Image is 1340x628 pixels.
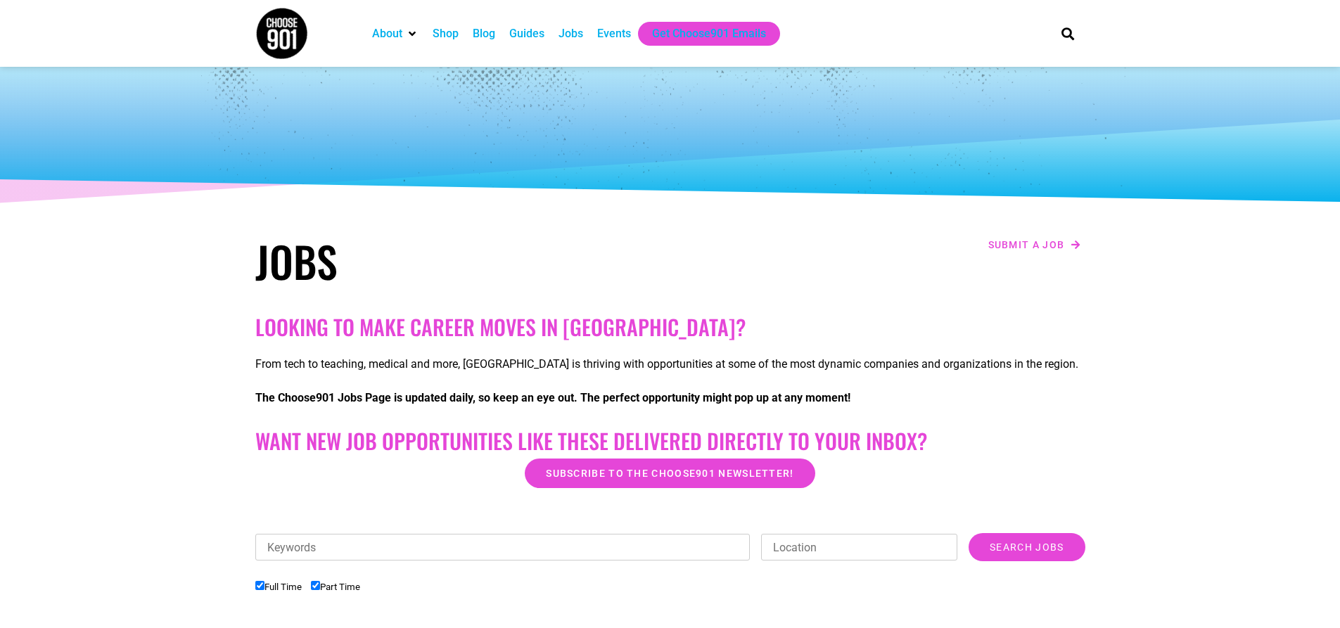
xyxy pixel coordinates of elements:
[597,25,631,42] a: Events
[311,581,320,590] input: Part Time
[372,25,402,42] a: About
[255,314,1085,340] h2: Looking to make career moves in [GEOGRAPHIC_DATA]?
[1056,22,1079,45] div: Search
[365,22,426,46] div: About
[988,240,1065,250] span: Submit a job
[652,25,766,42] a: Get Choose901 Emails
[255,582,302,592] label: Full Time
[255,428,1085,454] h2: Want New Job Opportunities like these Delivered Directly to your Inbox?
[473,25,495,42] a: Blog
[969,533,1085,561] input: Search Jobs
[255,581,264,590] input: Full Time
[525,459,815,488] a: Subscribe to the Choose901 newsletter!
[255,356,1085,373] p: From tech to teaching, medical and more, [GEOGRAPHIC_DATA] is thriving with opportunities at some...
[255,534,751,560] input: Keywords
[433,25,459,42] a: Shop
[255,236,663,286] h1: Jobs
[311,582,360,592] label: Part Time
[255,391,850,404] strong: The Choose901 Jobs Page is updated daily, so keep an eye out. The perfect opportunity might pop u...
[509,25,544,42] a: Guides
[365,22,1038,46] nav: Main nav
[546,468,793,478] span: Subscribe to the Choose901 newsletter!
[559,25,583,42] a: Jobs
[761,534,957,560] input: Location
[984,236,1085,254] a: Submit a job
